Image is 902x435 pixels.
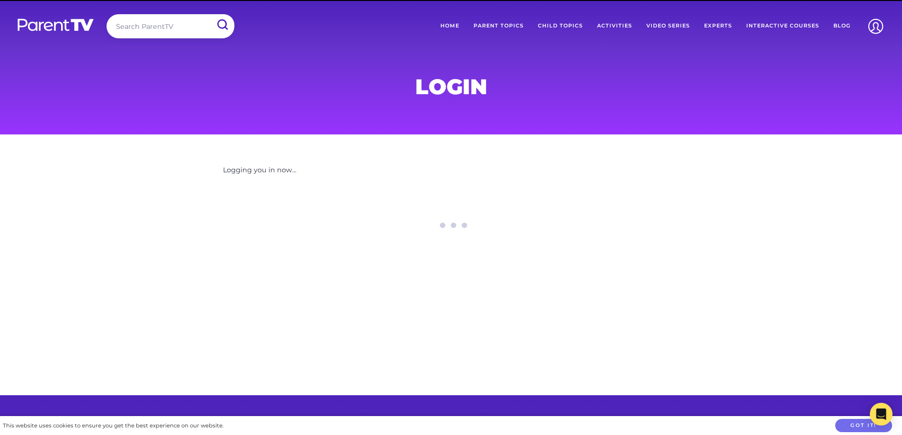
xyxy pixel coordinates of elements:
a: Child Topics [531,14,590,38]
a: Activities [590,14,639,38]
a: Video Series [639,14,697,38]
a: Experts [697,14,739,38]
button: Got it! [835,419,892,433]
div: Open Intercom Messenger [870,403,893,426]
p: Logging you in now... [223,164,679,177]
h1: Login [223,77,679,96]
input: Search ParentTV [107,14,234,38]
img: Account [864,14,888,38]
input: Submit [210,14,234,36]
a: Parent Topics [466,14,531,38]
a: Blog [826,14,857,38]
a: Home [433,14,466,38]
img: parenttv-logo-white.4c85aaf.svg [17,18,95,32]
div: This website uses cookies to ensure you get the best experience on our website. [3,421,223,431]
a: Interactive Courses [739,14,826,38]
